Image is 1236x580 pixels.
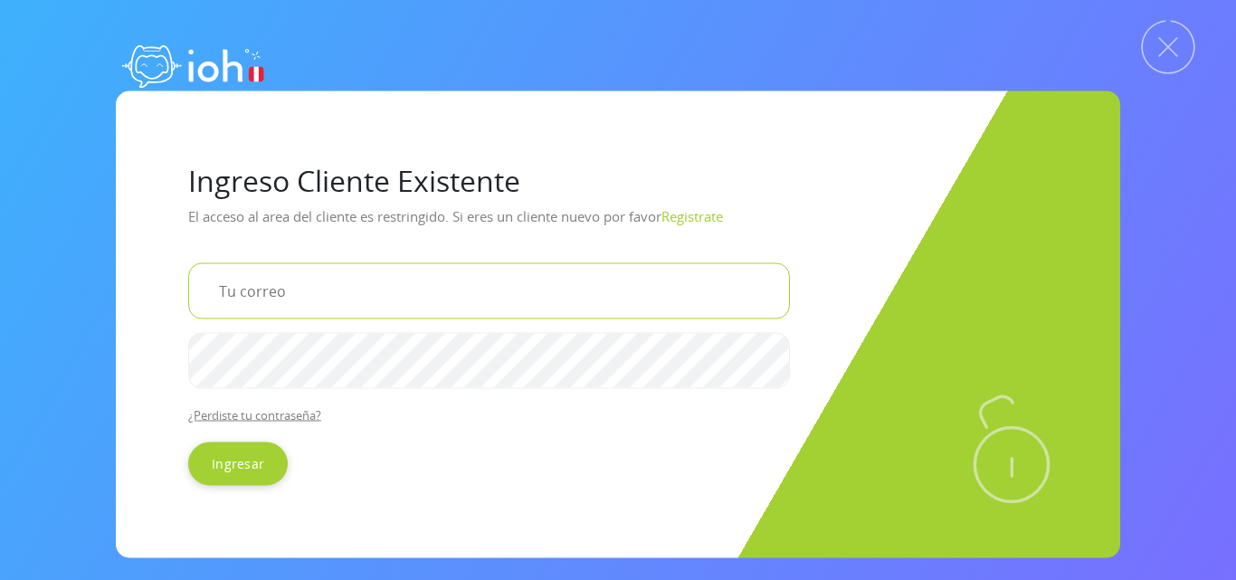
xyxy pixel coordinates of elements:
img: logo [116,27,270,100]
input: Tu correo [188,262,790,319]
a: Registrate [661,206,723,224]
h1: Ingreso Cliente Existente [188,163,1048,197]
input: Ingresar [188,442,288,485]
a: ¿Perdiste tu contraseña? [188,406,321,423]
p: El acceso al area del cliente es restringido. Si eres un cliente nuevo por favor [188,201,1048,248]
img: Cerrar [1141,20,1195,74]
